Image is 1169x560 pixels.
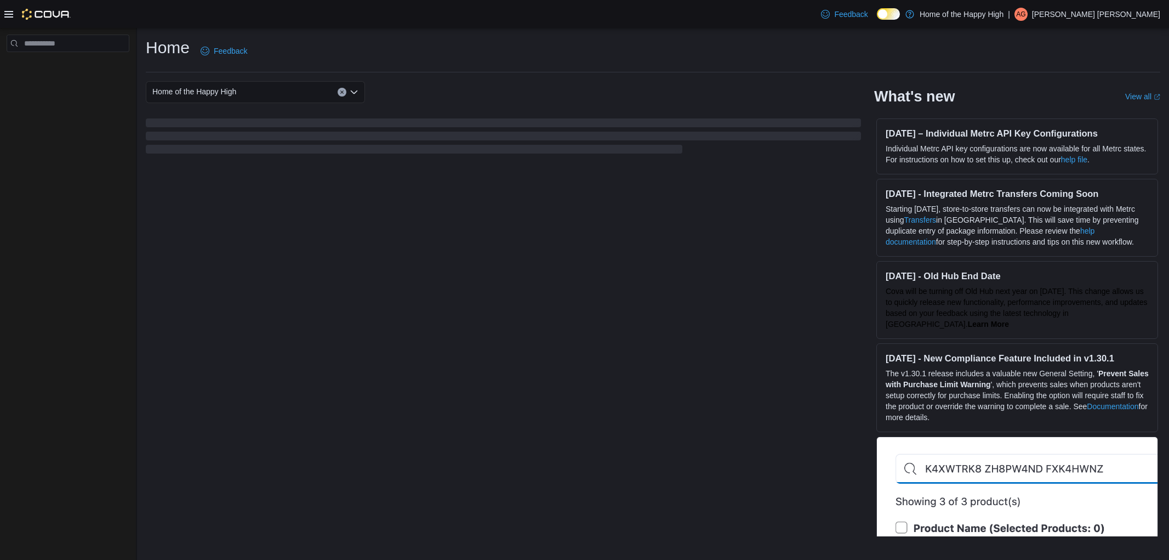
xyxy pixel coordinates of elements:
span: Feedback [834,9,868,20]
a: Documentation [1087,402,1138,411]
nav: Complex example [7,54,129,81]
svg: External link [1154,94,1160,100]
input: Dark Mode [877,8,900,20]
h3: [DATE] - Old Hub End Date [886,270,1149,281]
p: [PERSON_NAME] [PERSON_NAME] [1032,8,1160,21]
a: View allExternal link [1125,92,1160,101]
strong: Prevent Sales with Purchase Limit Warning [886,369,1149,389]
span: Cova will be turning off Old Hub next year on [DATE]. This change allows us to quickly release ne... [886,287,1148,329]
h3: [DATE] - Integrated Metrc Transfers Coming Soon [886,188,1149,199]
p: Individual Metrc API key configurations are now available for all Metrc states. For instructions ... [886,143,1149,165]
p: Starting [DATE], store-to-store transfers can now be integrated with Metrc using in [GEOGRAPHIC_D... [886,203,1149,247]
a: Feedback [196,40,252,62]
button: Open list of options [350,88,358,97]
h1: Home [146,37,190,59]
a: help file [1061,155,1087,164]
span: Home of the Happy High [152,85,236,98]
p: Home of the Happy High [920,8,1003,21]
a: Learn More [968,320,1009,329]
a: Feedback [817,3,872,25]
p: The v1.30.1 release includes a valuable new General Setting, ' ', which prevents sales when produ... [886,368,1149,423]
span: Feedback [214,46,247,56]
img: Cova [22,9,71,20]
span: Loading [146,121,861,156]
a: Transfers [904,216,936,224]
button: Clear input [338,88,346,97]
span: AG [1016,8,1025,21]
p: | [1008,8,1010,21]
h2: What's new [874,88,955,105]
h3: [DATE] – Individual Metrc API Key Configurations [886,128,1149,139]
h3: [DATE] - New Compliance Feature Included in v1.30.1 [886,353,1149,364]
div: Alex Goulding Stagg [1014,8,1028,21]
